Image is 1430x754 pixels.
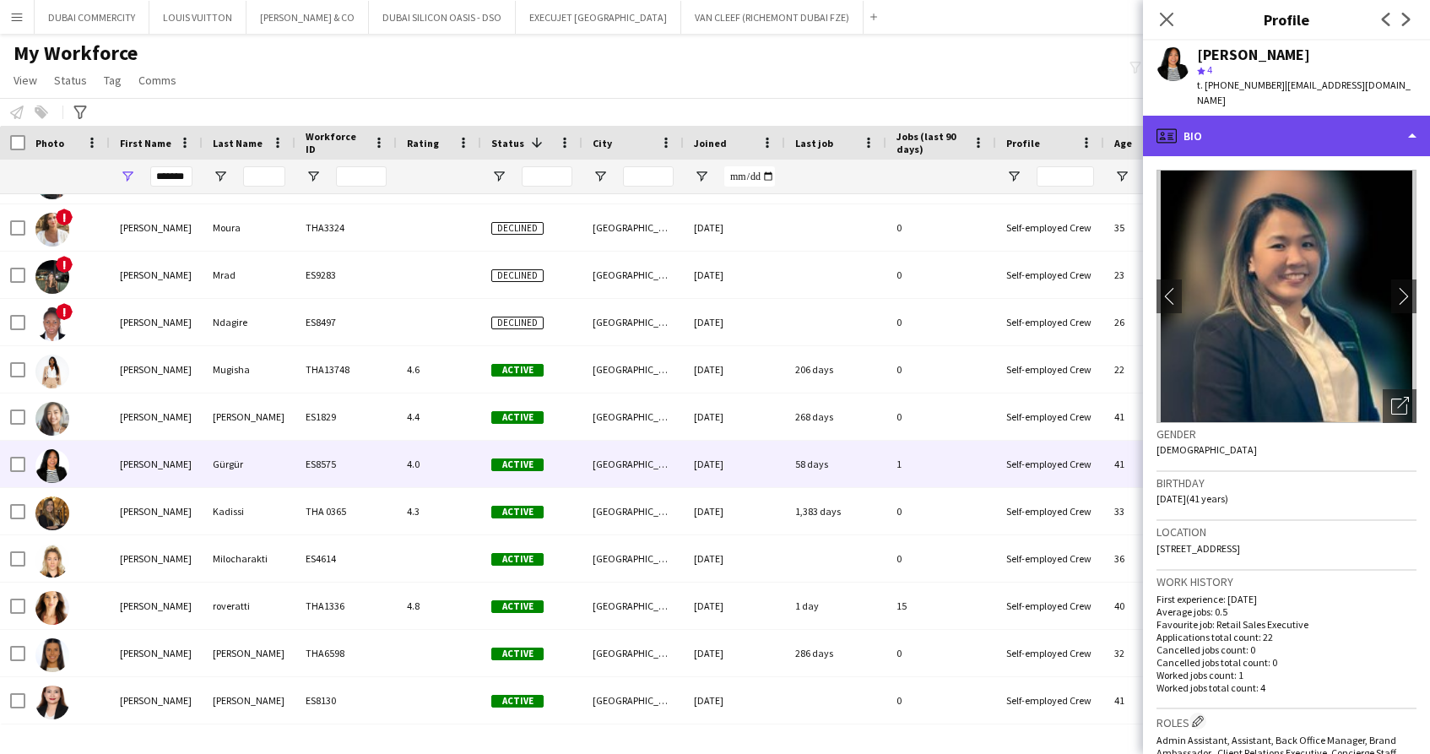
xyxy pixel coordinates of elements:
[491,411,544,424] span: Active
[1006,137,1040,149] span: Profile
[1156,618,1416,631] p: Favourite job: Retail Sales Executive
[1156,492,1228,505] span: [DATE] (41 years)
[56,256,73,273] span: !
[203,441,295,487] div: Gürgür
[1104,299,1175,345] div: 26
[491,317,544,329] span: Declined
[886,252,996,298] div: 0
[684,393,785,440] div: [DATE]
[1104,252,1175,298] div: 23
[110,204,203,251] div: [PERSON_NAME]
[1156,669,1416,681] p: Worked jobs count: 1
[1104,204,1175,251] div: 35
[1156,631,1416,643] p: Applications total count: 22
[397,393,481,440] div: 4.4
[35,638,69,672] img: Vanessa Salgado
[593,137,612,149] span: City
[295,252,397,298] div: ES9283
[1104,488,1175,534] div: 33
[491,648,544,660] span: Active
[7,69,44,91] a: View
[1114,169,1129,184] button: Open Filter Menu
[35,213,69,247] img: Vanessa Moura
[132,69,183,91] a: Comms
[1197,79,1411,106] span: | [EMAIL_ADDRESS][DOMAIN_NAME]
[295,535,397,582] div: ES4614
[336,166,387,187] input: Workforce ID Filter Input
[1156,643,1416,656] p: Cancelled jobs count: 0
[694,169,709,184] button: Open Filter Menu
[35,591,69,625] img: vanessa roveratti
[491,506,544,518] span: Active
[35,544,69,578] img: Vanessa Milocharakti
[295,488,397,534] div: THA 0365
[120,169,135,184] button: Open Filter Menu
[47,69,94,91] a: Status
[785,346,886,393] div: 206 days
[996,535,1104,582] div: Self-employed Crew
[110,583,203,629] div: [PERSON_NAME]
[1156,574,1416,589] h3: Work history
[306,169,321,184] button: Open Filter Menu
[886,346,996,393] div: 0
[1197,47,1310,62] div: [PERSON_NAME]
[1156,713,1416,730] h3: Roles
[886,204,996,251] div: 0
[35,402,69,436] img: Vanessa Canares
[996,630,1104,676] div: Self-employed Crew
[14,73,37,88] span: View
[104,73,122,88] span: Tag
[996,677,1104,724] div: Self-employed Crew
[295,677,397,724] div: ES8130
[35,137,64,149] span: Photo
[684,252,785,298] div: [DATE]
[1104,583,1175,629] div: 40
[491,222,544,235] span: Declined
[582,677,684,724] div: [GEOGRAPHIC_DATA]
[1156,593,1416,605] p: First experience: [DATE]
[522,166,572,187] input: Status Filter Input
[295,204,397,251] div: THA3324
[203,393,295,440] div: [PERSON_NAME]
[70,102,90,122] app-action-btn: Advanced filters
[516,1,681,34] button: EXECUJET [GEOGRAPHIC_DATA]
[35,307,69,341] img: Vanessa Ndagire
[582,630,684,676] div: [GEOGRAPHIC_DATA]
[684,677,785,724] div: [DATE]
[203,204,295,251] div: Moura
[56,209,73,225] span: !
[785,441,886,487] div: 58 days
[491,364,544,377] span: Active
[623,166,674,187] input: City Filter Input
[213,169,228,184] button: Open Filter Menu
[203,299,295,345] div: Ndagire
[1114,137,1132,149] span: Age
[35,686,69,719] img: Vanessa Solomon
[110,535,203,582] div: [PERSON_NAME]
[996,346,1104,393] div: Self-employed Crew
[407,137,439,149] span: Rating
[110,393,203,440] div: [PERSON_NAME]
[996,204,1104,251] div: Self-employed Crew
[1383,389,1416,423] div: Open photos pop-in
[203,583,295,629] div: roveratti
[491,137,524,149] span: Status
[150,166,192,187] input: First Name Filter Input
[295,393,397,440] div: ES1829
[724,166,775,187] input: Joined Filter Input
[684,346,785,393] div: [DATE]
[684,488,785,534] div: [DATE]
[684,204,785,251] div: [DATE]
[1156,524,1416,540] h3: Location
[397,441,481,487] div: 4.0
[582,488,684,534] div: [GEOGRAPHIC_DATA]
[203,535,295,582] div: Milocharakti
[886,583,996,629] div: 15
[491,695,544,708] span: Active
[1156,426,1416,442] h3: Gender
[996,441,1104,487] div: Self-employed Crew
[14,41,138,66] span: My Workforce
[1104,535,1175,582] div: 36
[1156,681,1416,694] p: Worked jobs total count: 4
[35,260,69,294] img: Vanessa Mrad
